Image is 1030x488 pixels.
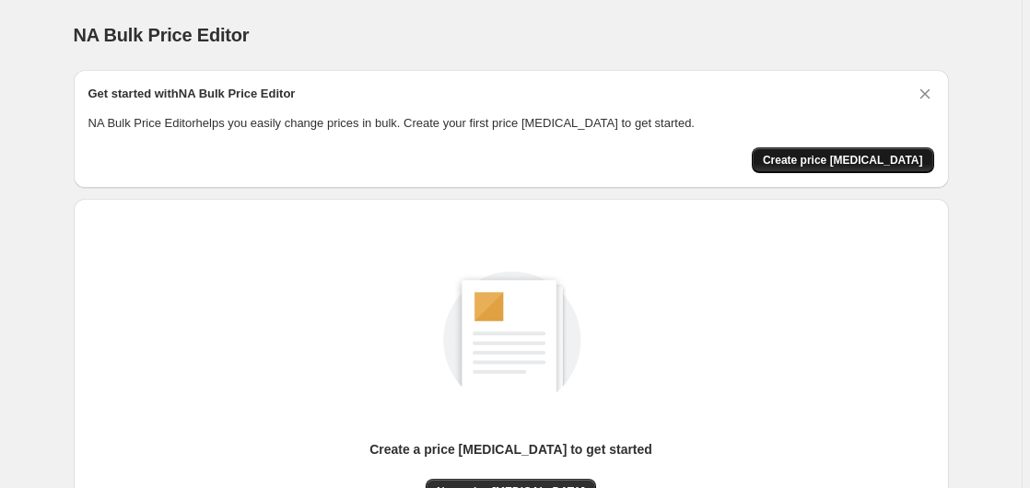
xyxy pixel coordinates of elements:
span: NA Bulk Price Editor [74,25,250,45]
p: Create a price [MEDICAL_DATA] to get started [369,440,652,459]
button: Dismiss card [916,85,934,103]
span: Create price [MEDICAL_DATA] [763,153,923,168]
h2: Get started with NA Bulk Price Editor [88,85,296,103]
p: NA Bulk Price Editor helps you easily change prices in bulk. Create your first price [MEDICAL_DAT... [88,114,934,133]
button: Create price change job [752,147,934,173]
